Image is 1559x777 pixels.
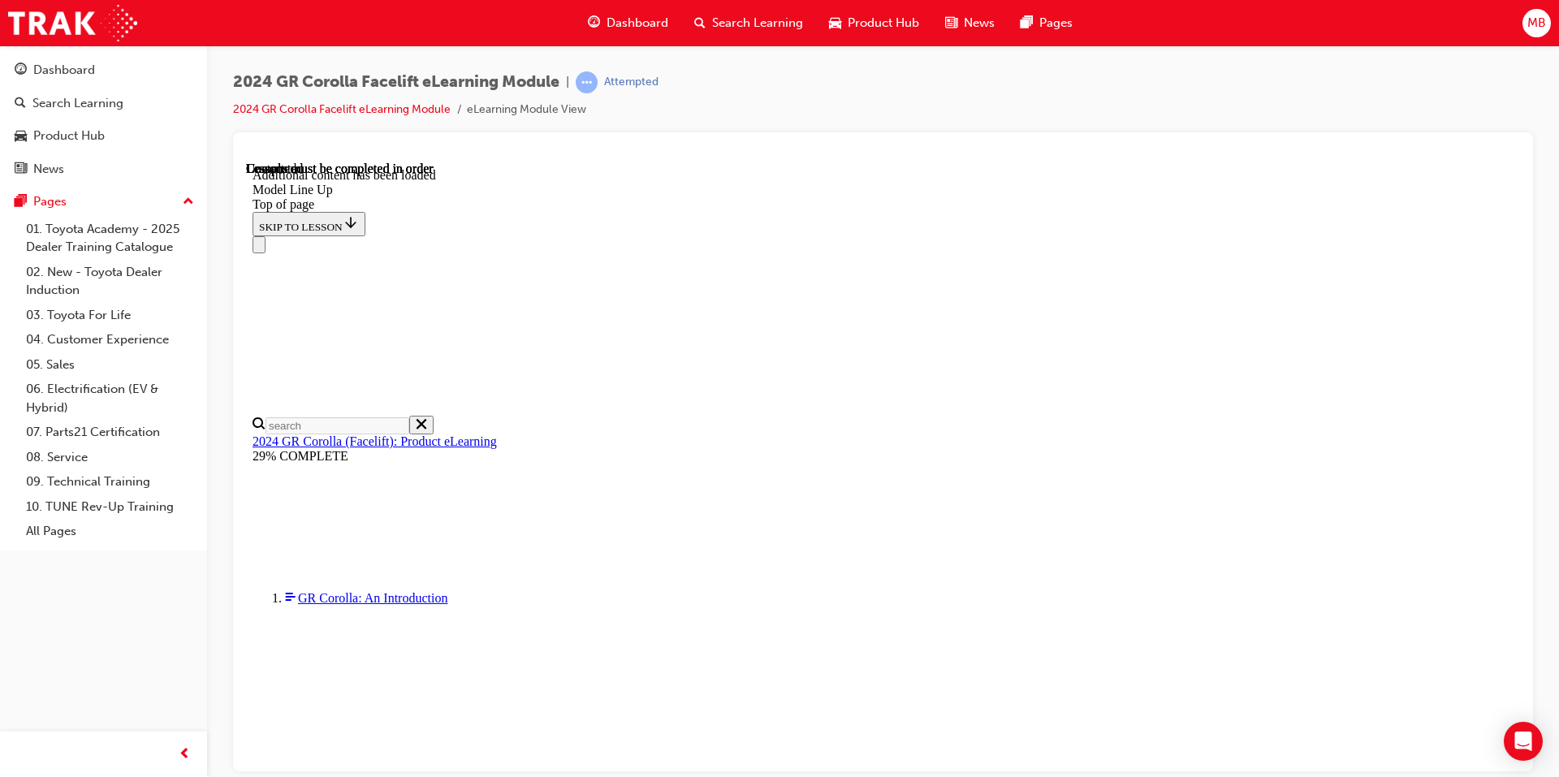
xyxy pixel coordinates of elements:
span: search-icon [694,13,706,33]
span: pages-icon [1021,13,1033,33]
a: 2024 GR Corolla Facelift eLearning Module [233,102,451,116]
span: pages-icon [15,195,27,209]
span: car-icon [829,13,841,33]
span: search-icon [15,97,26,111]
div: Model Line Up [6,21,1267,36]
a: 07. Parts21 Certification [19,420,201,445]
div: Additional content has been loaded [6,6,1267,21]
span: SKIP TO LESSON [13,59,113,71]
a: search-iconSearch Learning [681,6,816,40]
a: 01. Toyota Academy - 2025 Dealer Training Catalogue [19,217,201,260]
button: MB [1522,9,1551,37]
button: Close search menu [163,254,188,273]
span: MB [1527,14,1546,32]
a: 08. Service [19,445,201,470]
img: Trak [8,5,137,41]
a: News [6,154,201,184]
span: news-icon [15,162,27,177]
span: car-icon [15,129,27,144]
a: car-iconProduct Hub [816,6,932,40]
div: Pages [33,192,67,211]
span: news-icon [945,13,957,33]
div: Search Learning [32,94,123,113]
a: 03. Toyota For Life [19,303,201,328]
a: Dashboard [6,55,201,85]
div: Attempted [604,75,659,90]
li: eLearning Module View [467,101,586,119]
span: guage-icon [588,13,600,33]
span: 2024 GR Corolla Facelift eLearning Module [233,73,559,92]
span: | [566,73,569,92]
span: Search Learning [712,14,803,32]
a: 02. New - Toyota Dealer Induction [19,260,201,303]
div: News [33,160,64,179]
span: Dashboard [607,14,668,32]
button: DashboardSearch LearningProduct HubNews [6,52,201,187]
a: 2024 GR Corolla (Facelift): Product eLearning [6,273,251,287]
button: Pages [6,187,201,217]
a: pages-iconPages [1008,6,1086,40]
div: Open Intercom Messenger [1504,722,1543,761]
div: Dashboard [33,61,95,80]
a: 05. Sales [19,352,201,378]
span: News [964,14,995,32]
button: Close navigation menu [6,75,19,92]
a: 09. Technical Training [19,469,201,494]
span: guage-icon [15,63,27,78]
a: Product Hub [6,121,201,151]
a: 10. TUNE Rev-Up Training [19,494,201,520]
span: prev-icon [179,745,191,765]
span: up-icon [183,192,194,213]
a: news-iconNews [932,6,1008,40]
div: 29% COMPLETE [6,287,1267,302]
a: 04. Customer Experience [19,327,201,352]
a: Search Learning [6,88,201,119]
a: All Pages [19,519,201,544]
div: Top of page [6,36,1267,50]
a: 06. Electrification (EV & Hybrid) [19,377,201,420]
a: guage-iconDashboard [575,6,681,40]
span: Product Hub [848,14,919,32]
span: learningRecordVerb_ATTEMPT-icon [576,71,598,93]
button: SKIP TO LESSON [6,50,119,75]
span: Pages [1039,14,1073,32]
input: Search [19,256,163,273]
div: Product Hub [33,127,105,145]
